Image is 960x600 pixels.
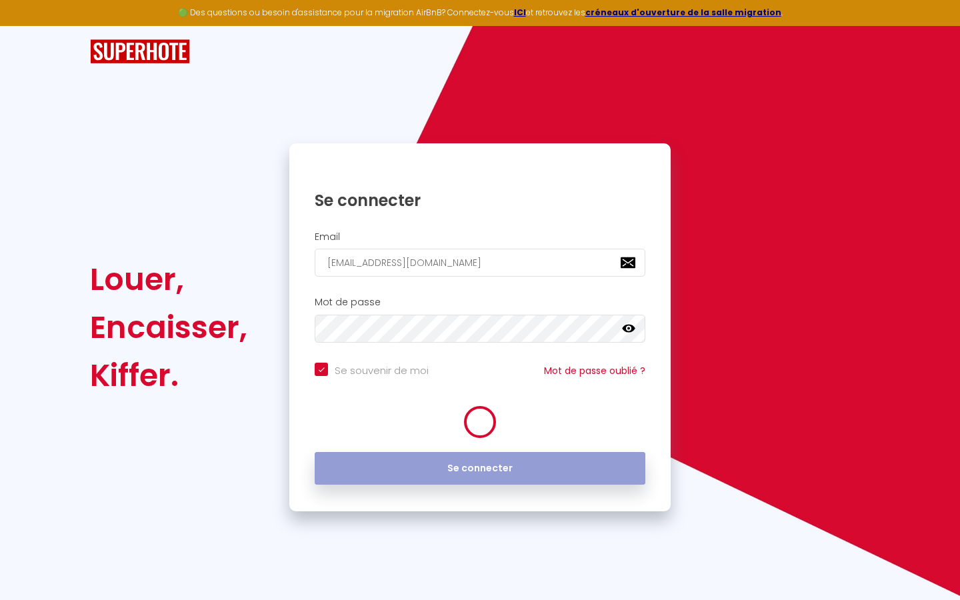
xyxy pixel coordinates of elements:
a: créneaux d'ouverture de la salle migration [585,7,781,18]
button: Se connecter [315,452,645,485]
img: SuperHote logo [90,39,190,64]
h2: Mot de passe [315,297,645,308]
div: Louer, [90,255,247,303]
a: ICI [514,7,526,18]
a: Mot de passe oublié ? [544,364,645,377]
input: Ton Email [315,249,645,277]
div: Kiffer. [90,351,247,399]
h1: Se connecter [315,190,645,211]
button: Ouvrir le widget de chat LiveChat [11,5,51,45]
div: Encaisser, [90,303,247,351]
h2: Email [315,231,645,243]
